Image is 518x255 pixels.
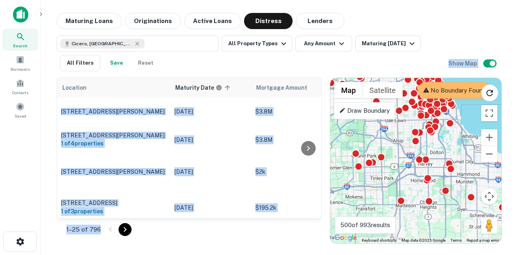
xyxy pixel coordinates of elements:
p: [DATE] [174,203,247,212]
div: 0 0 [330,78,501,243]
ul: Show street map [334,98,371,113]
img: Google [332,233,359,243]
p: $3.8M [255,135,336,144]
button: All Property Types [222,36,292,52]
p: 1–25 of 796 [66,225,101,234]
button: Distress [244,13,293,29]
p: Draw Boundary [339,106,390,116]
button: Save your search to get updates of matches that match your search criteria. [104,55,129,71]
a: Contacts [2,76,38,97]
a: Saved [2,99,38,121]
th: Maturity dates displayed may be estimated. Please contact the lender for the most accurate maturi... [170,78,251,97]
span: Borrowers [11,66,30,72]
h6: 1 of 3 properties [61,207,166,216]
p: [DATE] [174,135,247,144]
li: Terrain [335,99,370,112]
p: $195.2k [255,203,336,212]
iframe: Chat Widget [478,190,518,229]
span: Contacts [12,89,28,96]
button: Show street map [334,82,363,98]
p: $2k [255,167,336,176]
button: Maturing [DATE] [355,36,420,52]
button: Any Amount [295,36,352,52]
button: Go to next page [119,223,132,236]
span: Maturity dates displayed may be estimated. Please contact the lender for the most accurate maturi... [175,83,233,92]
img: capitalize-icon.png [13,6,28,23]
button: Zoom out [481,146,497,162]
button: Maturing Loans [57,13,122,29]
a: Open this area in Google Maps (opens a new window) [332,233,359,243]
p: [STREET_ADDRESS][PERSON_NAME] [61,108,166,115]
div: Maturing [DATE] [362,39,417,48]
button: Zoom in [481,129,497,145]
p: [STREET_ADDRESS][PERSON_NAME] [61,132,166,139]
button: Active Loans [184,13,241,29]
th: Location [57,78,170,97]
p: [STREET_ADDRESS] [61,199,166,207]
p: [DATE] [174,167,247,176]
p: [STREET_ADDRESS][PERSON_NAME] [61,168,166,175]
h6: Show Map [448,59,478,68]
p: No Boundary Found [423,86,486,95]
span: Map data ©2025 Google [401,238,446,242]
th: Mortgage Amount [251,78,340,97]
button: Lenders [296,13,344,29]
h6: Maturity Date [175,83,214,92]
a: Borrowers [2,52,38,74]
button: Originations [125,13,181,29]
button: Reload search area [481,84,498,101]
button: All Filters [60,55,100,71]
span: Search [13,42,28,49]
span: Cicero, [GEOGRAPHIC_DATA], [GEOGRAPHIC_DATA] [72,40,132,47]
a: Terms (opens in new tab) [450,238,462,242]
button: Map camera controls [481,188,497,204]
span: Mortgage Amount [256,83,318,93]
a: Report a map error [467,238,499,242]
div: Maturity dates displayed may be estimated. Please contact the lender for the most accurate maturi... [175,83,222,92]
button: Cicero, [GEOGRAPHIC_DATA], [GEOGRAPHIC_DATA] [57,36,219,52]
p: 500 of 993 results [340,220,390,230]
p: [DATE] [174,107,247,116]
h6: 1 of 4 properties [61,139,166,148]
button: Keyboard shortcuts [362,238,397,243]
a: Search [2,29,38,51]
span: Location [62,83,97,93]
p: $3.8M [255,107,336,116]
span: Saved [15,113,26,119]
button: Reset [133,55,159,71]
button: Toggle fullscreen view [481,105,497,121]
